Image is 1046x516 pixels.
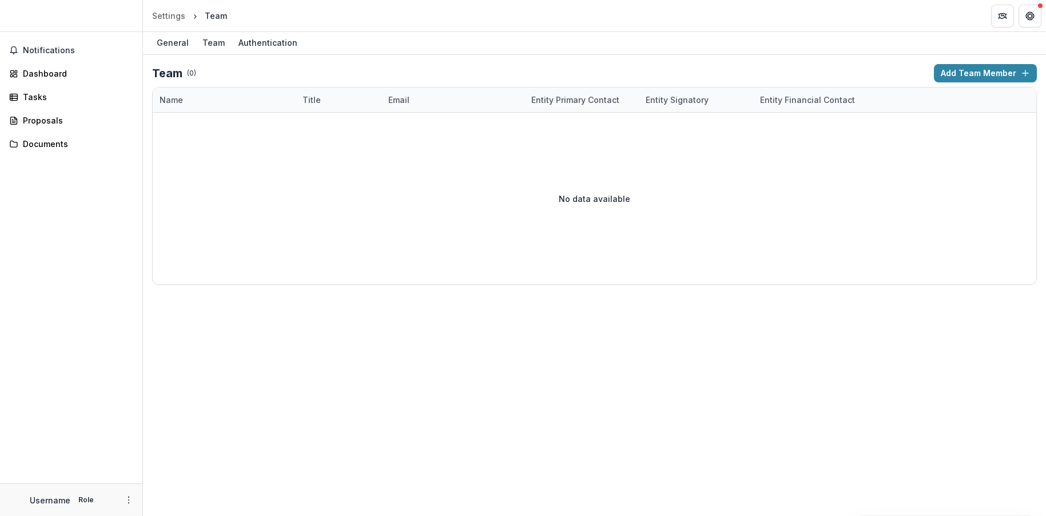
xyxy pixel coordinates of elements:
div: Entity Signatory [639,94,715,106]
div: Email [381,88,524,112]
div: Documents [23,138,129,150]
a: Dashboard [5,64,138,83]
h2: Team [152,66,182,80]
a: General [152,32,193,54]
a: Team [198,32,229,54]
a: Proposals [5,111,138,130]
p: ( 0 ) [187,68,196,78]
div: Title [296,88,381,112]
div: Entity Primary Contact [524,88,639,112]
div: Entity Signatory [639,88,753,112]
div: Team [198,34,229,51]
a: Settings [148,7,190,24]
div: Title [296,94,328,106]
div: Name [153,94,190,106]
button: Notifications [5,41,138,59]
button: Add Team Member [934,64,1037,82]
div: Name [153,88,296,112]
button: More [122,493,136,507]
p: Role [75,495,97,505]
nav: breadcrumb [148,7,232,24]
span: Notifications [23,46,133,55]
div: Proposals [23,114,129,126]
div: Settings [152,10,185,22]
div: Authentication [234,34,302,51]
div: Email [381,94,416,106]
a: Authentication [234,32,302,54]
p: Username [30,494,70,506]
a: Documents [5,134,138,153]
a: Tasks [5,88,138,106]
div: Dashboard [23,68,129,80]
div: Entity Financial Contact [753,88,868,112]
div: General [152,34,193,51]
div: Tasks [23,91,129,103]
div: Team [205,10,227,22]
div: Entity Primary Contact [524,94,626,106]
div: Entity Financial Contact [753,94,862,106]
p: No data available [559,193,630,205]
button: Partners [991,5,1014,27]
button: Get Help [1019,5,1041,27]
